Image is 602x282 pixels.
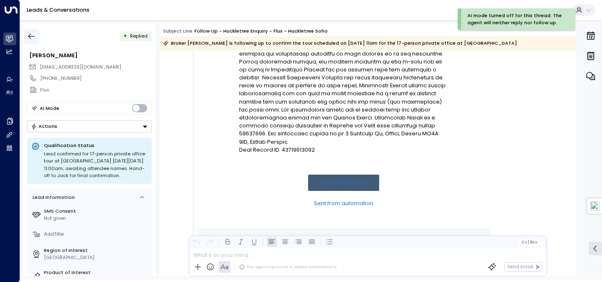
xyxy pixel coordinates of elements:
[239,264,337,270] div: The agent signature is added automatically
[44,150,148,180] div: Lead confirmed for 17-person private office tour at [GEOGRAPHIC_DATA] [DATE][DATE] 11:00am; await...
[521,240,538,244] span: Cc Bcc
[40,86,151,94] div: Flux
[40,64,121,70] span: [EMAIL_ADDRESS][DOMAIN_NAME]
[467,12,562,26] div: AI mode turned off for this thread. The agent will neither reply nor follow up.
[27,120,152,132] div: Button group with a nested menu
[40,75,151,82] div: [PHONE_NUMBER]
[194,28,328,35] div: Follow up - Huckletree Enquiry - Flux - Huckletree Soho
[44,208,149,215] label: SMS Consent
[44,142,148,149] p: Qualification Status
[44,269,149,276] label: Product of Interest
[314,199,373,207] a: Sent from automation
[27,6,89,13] a: Leads & Conversations
[27,120,152,132] button: Actions
[44,215,149,222] div: Not given
[308,175,379,191] a: View in HubSpot
[40,64,121,71] span: hello@flux-hq.com
[30,194,75,201] div: Lead Information
[31,123,57,129] div: Actions
[528,240,529,244] span: |
[40,104,59,112] div: AI Mode
[44,231,149,238] div: AddTitle
[44,247,149,254] label: Region of Interest
[163,28,194,34] span: Subject Line:
[130,33,148,39] span: Replied
[191,237,202,247] button: Undo
[44,254,149,261] div: [GEOGRAPHIC_DATA]
[518,239,540,245] button: Cc|Bcc
[163,39,517,47] div: Broker [PERSON_NAME] is following up to confirm the tour scheduled on [DATE] 11am for the 17-pers...
[205,237,215,247] button: Redo
[239,146,448,154] p: Deal Record ID: 43719613092
[123,30,127,42] div: •
[29,51,151,59] div: [PERSON_NAME]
